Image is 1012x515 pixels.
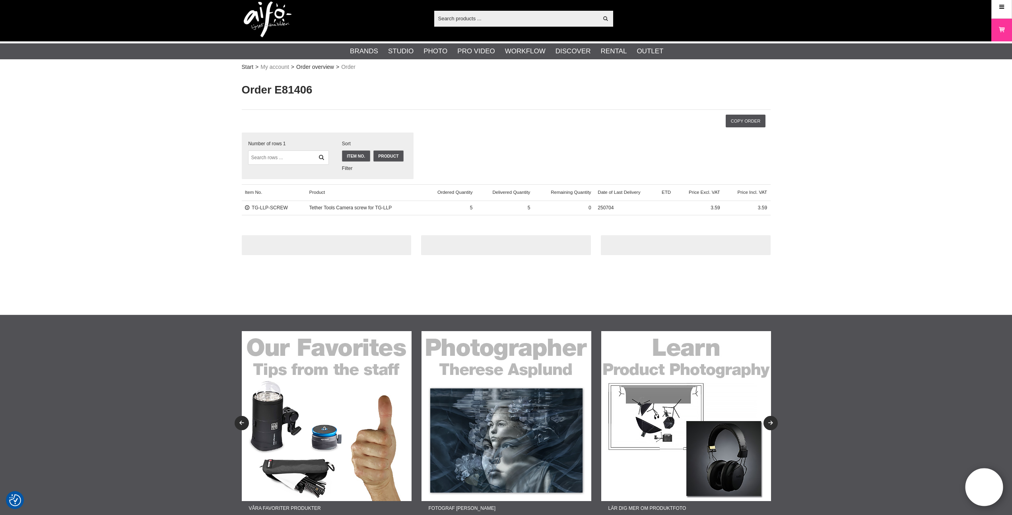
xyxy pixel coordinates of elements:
[255,63,258,71] span: >
[242,82,771,98] h1: Order E81406
[341,63,355,71] span: Order
[315,150,329,165] a: Filter
[242,184,306,201] a: Item No.
[674,201,723,215] span: 3.59
[336,63,339,71] span: >
[350,46,378,57] a: Brands
[342,140,407,147] span: Sort
[248,140,328,147] div: Number of rows
[476,184,534,201] span: Delivered Quantity
[306,184,422,201] a: Product
[763,416,778,430] button: Next
[291,63,294,71] span: >
[534,184,594,201] span: Remaining Quantity
[658,184,674,201] span: ETD
[674,184,723,201] span: Price Excl. VAT
[594,184,658,201] span: Date of Last Delivery
[726,115,765,127] input: Copy order
[296,63,334,71] a: Order overview
[342,150,370,162] a: Item No.
[242,331,412,501] img: Ad:22-05F banner-sidfot-favorites.jpg
[505,46,546,57] a: Workflow
[457,46,495,57] a: Pro Video
[9,494,21,506] img: Revisit consent button
[342,165,407,172] div: Filter
[637,46,663,57] a: Outlet
[601,331,771,501] img: Ad:22-07F banner-sidfot-learn-product.jpg
[9,493,21,507] button: Consent Preferences
[422,184,476,201] span: Ordered Quantity
[601,46,627,57] a: Rental
[422,201,476,215] span: 5
[242,63,254,71] a: Start
[534,201,594,215] span: 0
[244,2,291,37] img: logo.png
[476,201,534,215] span: 5
[248,150,328,165] input: Search rows ...
[235,416,249,430] button: Previous
[594,201,658,215] span: 250704
[306,201,422,215] span: Tether Tools Camera screw for TG-LLP
[556,46,591,57] a: Discover
[422,331,591,501] img: Ad:22-06F banner-sidfot-therese.jpg
[723,184,771,201] span: Price Incl. VAT
[388,46,414,57] a: Studio
[373,150,404,162] a: Product
[283,140,286,147] span: 1
[434,12,598,24] input: Search products ...
[245,205,288,211] a: TG-LLP-SCREW
[423,46,447,57] a: Photo
[260,63,289,71] span: My account
[723,201,771,215] span: 3.59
